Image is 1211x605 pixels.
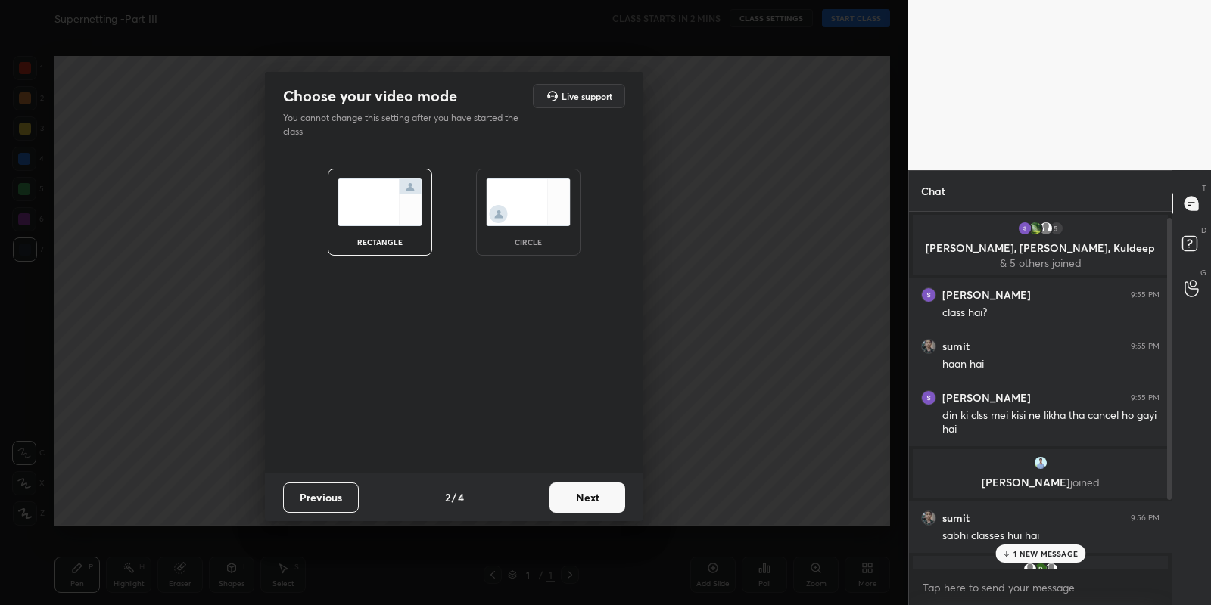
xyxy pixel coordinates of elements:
div: circle [498,238,559,246]
span: joined [1070,475,1100,489]
img: normalScreenIcon.ae25ed63.svg [338,178,422,226]
p: Chat [909,171,957,211]
p: [PERSON_NAME], [PERSON_NAME], Kuldeep [922,242,1159,254]
h6: [PERSON_NAME] [942,288,1031,302]
img: 13387b9cefe34e288f6d13bc94e63bed.13249940_3 [921,287,936,302]
p: [PERSON_NAME] [922,476,1159,489]
h4: / [452,489,456,505]
div: din ki clss mei kisi ne likha tha cancel ho gayi hai [942,408,1160,437]
img: 3 [1028,221,1043,236]
p: G [1200,267,1206,278]
div: 9:56 PM [1131,513,1160,523]
img: circleScreenIcon.acc0effb.svg [486,178,571,226]
div: grid [909,212,1172,569]
div: rectangle [350,238,410,246]
h5: Live support [562,92,612,101]
img: 9b76bba231784b8f82fcff5d4b43fed3.jpg [921,510,936,526]
div: 9:55 PM [1131,290,1160,299]
h4: 2 [445,489,450,505]
p: You cannot change this setting after you have started the class [283,111,528,138]
p: 1 NEW MESSAGE [1013,549,1078,558]
p: D [1201,225,1206,236]
button: Next [549,482,625,513]
p: T [1202,182,1206,194]
div: haan hai [942,357,1160,372]
button: Previous [283,482,359,513]
img: default.png [1038,221,1054,236]
img: 456e269652b9400f8bba1ed3504a66bd.jpg [1033,455,1048,470]
img: 9b76bba231784b8f82fcff5d4b43fed3.jpg [921,339,936,354]
h6: sumit [942,511,970,525]
p: & 5 others joined [922,257,1159,269]
h6: sumit [942,340,970,353]
img: 13387b9cefe34e288f6d13bc94e63bed.13249940_3 [921,390,936,405]
div: 5 [1049,221,1064,236]
div: 9:55 PM [1131,393,1160,402]
h4: 4 [458,489,464,505]
div: class hai? [942,306,1160,321]
div: sabhi classes hui hai [942,529,1160,544]
div: 9:55 PM [1131,342,1160,351]
h6: [PERSON_NAME] [942,391,1031,405]
h2: Choose your video mode [283,86,457,106]
img: 13387b9cefe34e288f6d13bc94e63bed.13249940_3 [1017,221,1032,236]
